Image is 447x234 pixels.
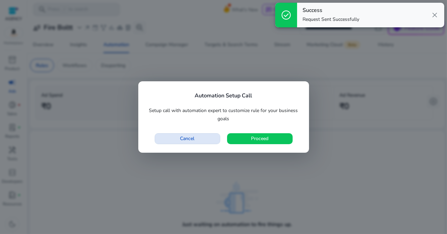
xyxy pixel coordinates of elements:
[227,133,293,144] button: Proceed
[147,107,301,123] p: Setup call with automation expert to customize rule for your business goals
[180,135,195,142] span: Cancel
[281,10,292,20] span: check_circle
[251,135,268,142] span: Proceed
[303,16,359,23] p: Request Sent Successfully
[431,11,439,19] span: close
[195,93,252,99] h4: Automation Setup Call
[303,7,359,14] h4: Success
[155,133,220,144] button: Cancel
